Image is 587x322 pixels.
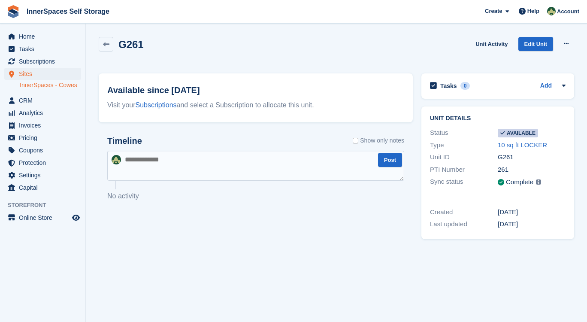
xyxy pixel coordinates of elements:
[4,144,81,156] a: menu
[4,169,81,181] a: menu
[498,219,566,229] div: [DATE]
[4,119,81,131] a: menu
[19,169,70,181] span: Settings
[540,81,552,91] a: Add
[4,107,81,119] a: menu
[536,179,541,185] img: icon-info-grey-7440780725fd019a000dd9b08b2336e03edf1995a4989e88bcd33f0948082b44.svg
[19,94,70,106] span: CRM
[430,128,498,138] div: Status
[19,132,70,144] span: Pricing
[4,157,81,169] a: menu
[19,157,70,169] span: Protection
[4,182,81,194] a: menu
[460,82,470,90] div: 0
[19,107,70,119] span: Analytics
[107,84,404,97] h2: Available since [DATE]
[430,219,498,229] div: Last updated
[4,68,81,80] a: menu
[19,30,70,43] span: Home
[498,129,538,137] span: Available
[19,43,70,55] span: Tasks
[4,212,81,224] a: menu
[20,81,81,89] a: InnerSpaces - Cowes
[136,101,177,109] a: Subscriptions
[498,165,566,175] div: 261
[498,141,547,149] a: 10 sq ft LOCKER
[19,119,70,131] span: Invoices
[430,115,566,122] h2: Unit details
[498,152,566,162] div: G261
[19,212,70,224] span: Online Store
[557,7,579,16] span: Account
[4,132,81,144] a: menu
[8,201,85,210] span: Storefront
[430,140,498,150] div: Type
[353,136,404,145] label: Show only notes
[430,177,498,188] div: Sync status
[527,7,539,15] span: Help
[506,177,533,187] div: Complete
[71,213,81,223] a: Preview store
[440,82,457,90] h2: Tasks
[19,68,70,80] span: Sites
[118,39,144,50] h2: G261
[23,4,113,18] a: InnerSpaces Self Storage
[378,153,402,167] button: Post
[498,207,566,217] div: [DATE]
[4,94,81,106] a: menu
[19,144,70,156] span: Coupons
[107,191,404,201] p: No activity
[112,155,121,164] img: Paula Amey
[4,30,81,43] a: menu
[518,37,553,51] a: Edit Unit
[7,5,20,18] img: stora-icon-8386f47178a22dfd0bd8f6a31ec36ba5ce8667c1dd55bd0f319d3a0aa187defe.svg
[4,55,81,67] a: menu
[107,136,142,146] h2: Timeline
[430,207,498,217] div: Created
[107,100,404,110] div: Visit your and select a Subscription to allocate this unit.
[472,37,511,51] a: Unit Activity
[4,43,81,55] a: menu
[547,7,556,15] img: Paula Amey
[430,152,498,162] div: Unit ID
[19,55,70,67] span: Subscriptions
[430,165,498,175] div: PTI Number
[353,136,358,145] input: Show only notes
[19,182,70,194] span: Capital
[485,7,502,15] span: Create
